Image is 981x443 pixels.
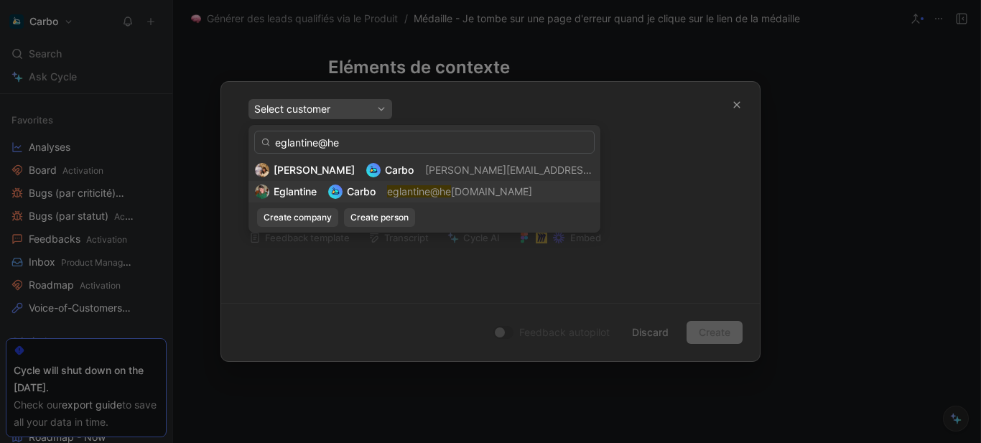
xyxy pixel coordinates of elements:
[344,208,415,227] button: Create person
[387,185,451,197] mark: eglantine@he
[255,163,269,177] img: 7156325923078_3e136338b86c38c232e3_192.jpg
[385,164,414,176] span: Carbo
[254,131,595,154] input: Search...
[366,163,381,177] img: logo
[347,185,376,197] span: Carbo
[350,210,409,225] span: Create person
[257,208,338,227] button: Create company
[451,185,532,197] span: [DOMAIN_NAME]
[264,210,332,225] span: Create company
[274,164,355,176] span: [PERSON_NAME]
[255,185,269,199] img: 5976739437490_cc7d69b9cb552732e947_192.jpg
[425,164,674,176] span: [PERSON_NAME][EMAIL_ADDRESS][DOMAIN_NAME]
[274,185,317,197] span: Eglantine
[328,185,343,199] img: logo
